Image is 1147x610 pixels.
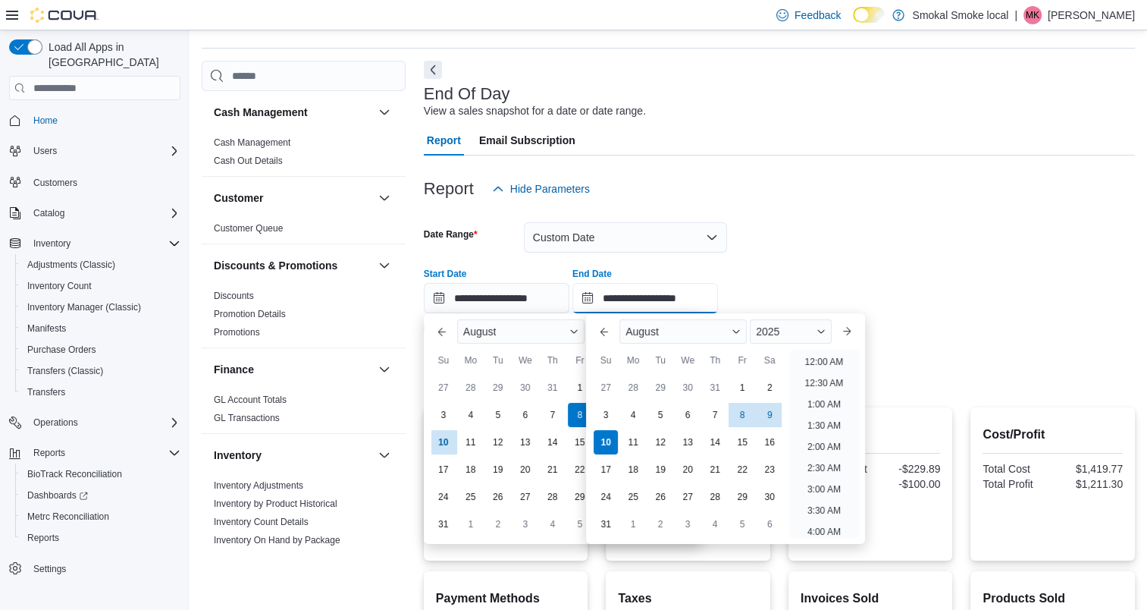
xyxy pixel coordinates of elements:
li: 3:00 AM [801,480,847,498]
div: day-26 [486,485,510,509]
span: Catalog [27,204,180,222]
div: day-31 [541,376,565,400]
button: Previous Month [592,319,616,344]
button: Catalog [3,203,186,224]
div: Button. Open the year selector. 2025 is currently selected. [750,319,831,344]
div: day-23 [757,457,782,482]
span: Metrc Reconciliation [21,508,180,526]
div: day-20 [675,457,700,482]
button: Hide Parameters [486,174,596,204]
div: day-14 [541,430,565,454]
span: Settings [27,559,180,578]
button: Inventory [27,234,77,253]
h3: Cash Management [214,105,308,120]
span: Reports [27,444,180,462]
span: Hide Parameters [510,181,590,197]
span: Reports [33,447,65,459]
div: day-15 [568,430,592,454]
span: Dashboards [27,489,88,502]
span: Manifests [27,322,66,335]
div: day-5 [648,403,672,427]
span: Report [427,125,461,156]
button: Adjustments (Classic) [15,254,186,275]
span: BioTrack Reconciliation [21,465,180,483]
button: Inventory [375,446,393,464]
div: day-28 [621,376,645,400]
span: Purchase Orders [21,341,180,359]
div: day-2 [648,512,672,536]
h2: Products Sold [982,590,1123,608]
div: day-3 [675,512,700,536]
div: day-29 [648,376,672,400]
div: day-30 [757,485,782,509]
span: Dark Mode [853,23,854,24]
span: Inventory Count Details [214,516,309,528]
h3: End Of Day [424,85,510,103]
div: day-6 [675,403,700,427]
span: Adjustments (Classic) [21,256,180,274]
button: Finance [214,362,372,377]
span: Reports [21,529,180,547]
div: day-6 [513,403,537,427]
p: Smokal Smoke local [912,6,1008,24]
span: August [463,325,497,338]
input: Dark Mode [853,7,885,23]
button: Inventory Manager (Classic) [15,297,186,318]
a: Customer Queue [214,223,283,234]
span: Inventory Manager (Classic) [27,301,141,313]
a: BioTrack Reconciliation [21,465,128,483]
div: day-22 [730,457,754,482]
div: day-21 [703,457,727,482]
div: day-29 [568,485,592,509]
span: August [625,325,659,338]
div: day-12 [486,430,510,454]
div: day-13 [675,430,700,454]
button: Customers [3,171,186,193]
div: day-29 [730,485,754,509]
button: Manifests [15,318,186,339]
div: day-30 [675,376,700,400]
label: End Date [572,268,612,280]
h3: Finance [214,362,254,377]
span: Transfers (Classic) [21,362,180,380]
div: -$100.00 [873,478,940,490]
div: day-28 [703,485,727,509]
button: Inventory [3,233,186,254]
span: Inventory [27,234,180,253]
span: Email Subscription [479,125,575,156]
div: day-27 [594,376,618,400]
span: Manifests [21,319,180,338]
span: Inventory Count [21,277,180,295]
div: Fr [568,348,592,373]
div: day-29 [486,376,510,400]
a: Customers [27,174,83,192]
a: Promotion Details [214,309,286,319]
span: Reports [27,532,59,544]
div: day-27 [675,485,700,509]
button: Inventory Count [15,275,186,297]
a: Cash Out Details [214,156,283,166]
div: Su [594,348,618,373]
p: [PERSON_NAME] [1048,6,1135,24]
button: Home [3,109,186,131]
div: day-18 [621,457,645,482]
a: Inventory On Hand by Package [214,535,340,546]
a: Inventory by Product Historical [214,498,337,509]
div: August, 2025 [430,374,621,538]
div: day-19 [648,457,672,482]
div: Fr [730,348,754,373]
div: day-3 [431,403,456,427]
div: day-25 [621,485,645,509]
div: day-28 [459,376,483,400]
span: Customers [27,172,180,191]
a: Reports [21,529,65,547]
div: Mo [459,348,483,373]
li: 3:30 AM [801,502,847,520]
h3: Discounts & Promotions [214,258,337,273]
a: Adjustments (Classic) [21,256,121,274]
div: day-7 [703,403,727,427]
button: Customer [375,189,393,207]
div: day-11 [621,430,645,454]
button: Discounts & Promotions [375,256,393,275]
a: Dashboards [21,486,94,505]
